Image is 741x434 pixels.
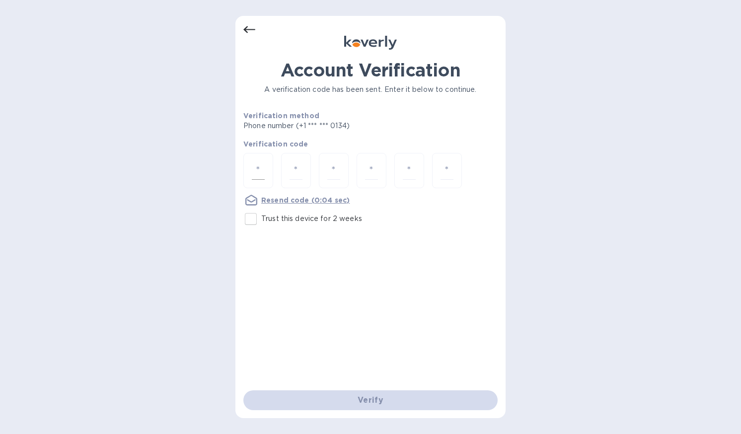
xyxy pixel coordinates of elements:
p: Phone number (+1 *** *** 0134) [243,121,426,131]
p: A verification code has been sent. Enter it below to continue. [243,84,498,95]
b: Verification method [243,112,319,120]
u: Resend code (0:04 sec) [261,196,350,204]
p: Verification code [243,139,498,149]
h1: Account Verification [243,60,498,80]
p: Trust this device for 2 weeks [261,214,362,224]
